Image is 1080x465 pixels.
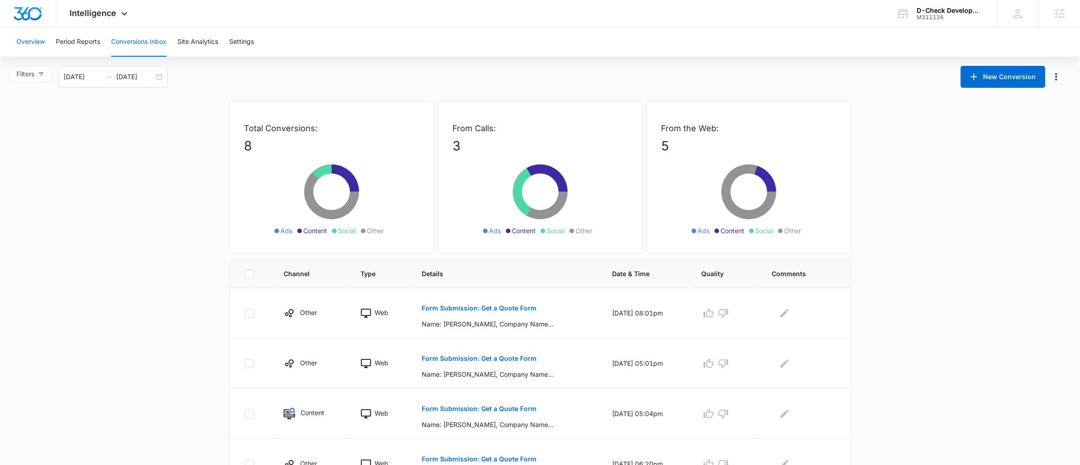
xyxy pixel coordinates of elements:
p: Form Submission: Get a Quote Form [422,305,537,311]
p: Web [375,308,388,317]
p: Name: [PERSON_NAME], Company Name: L3Harris Technologies, Job Title: Sr. Procurement Associate, E... [422,420,555,429]
input: Start date [64,72,102,82]
span: Content [304,226,328,235]
button: Overview [16,27,45,57]
button: Edit Comments [777,406,792,421]
p: Web [375,358,388,368]
span: Other [784,226,801,235]
span: Quality [701,269,736,278]
button: Filters [9,66,52,82]
span: Ads [489,226,501,235]
button: Conversions Inbox [111,27,167,57]
span: Date & Time [612,269,666,278]
button: Period Reports [56,27,100,57]
span: Channel [284,269,325,278]
p: 3 [453,136,628,155]
button: Manage Numbers [1049,69,1064,84]
span: Ads [698,226,710,235]
td: [DATE] 08:01pm [601,288,690,338]
button: Settings [229,27,254,57]
p: Other [300,308,317,317]
p: Total Conversions: [244,122,419,134]
p: From the Web: [661,122,836,134]
span: Other [576,226,593,235]
span: Type [360,269,387,278]
input: End date [116,72,154,82]
button: Form Submission: Get a Quote Form [422,347,537,369]
span: Comments [772,269,822,278]
span: Social [547,226,565,235]
td: [DATE] 05:04pm [601,389,690,439]
p: Content [301,408,324,417]
span: swap-right [105,73,113,80]
p: Name: [PERSON_NAME], Company Name: Damas Solutions, Email: [EMAIL_ADDRESS][DOMAIN_NAME], Phone: [... [422,319,555,329]
p: 8 [244,136,419,155]
p: Web [375,408,388,418]
p: Form Submission: Get a Quote Form [422,456,537,462]
td: [DATE] 05:01pm [601,338,690,389]
div: account name [917,7,983,14]
span: Content [721,226,745,235]
span: Social [756,226,774,235]
button: Form Submission: Get a Quote Form [422,398,537,420]
span: Details [422,269,577,278]
p: Other [300,358,317,368]
p: Form Submission: Get a Quote Form [422,355,537,362]
span: Social [339,226,356,235]
button: Edit Comments [777,306,792,321]
p: 5 [661,136,836,155]
span: Content [512,226,536,235]
button: New Conversion [961,66,1045,88]
span: Intelligence [70,8,117,18]
div: account id [917,14,983,21]
span: Ads [281,226,293,235]
button: Site Analytics [177,27,218,57]
span: Other [367,226,384,235]
span: to [105,73,113,80]
p: Form Submission: Get a Quote Form [422,406,537,412]
p: From Calls: [453,122,628,134]
span: Filters [16,69,34,79]
button: Edit Comments [777,356,792,371]
p: Name: [PERSON_NAME], Company Name: Wiki Thinkers, Job Title: Sales Agent, Email: [PERSON_NAME][EM... [422,369,555,379]
button: Form Submission: Get a Quote Form [422,297,537,319]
